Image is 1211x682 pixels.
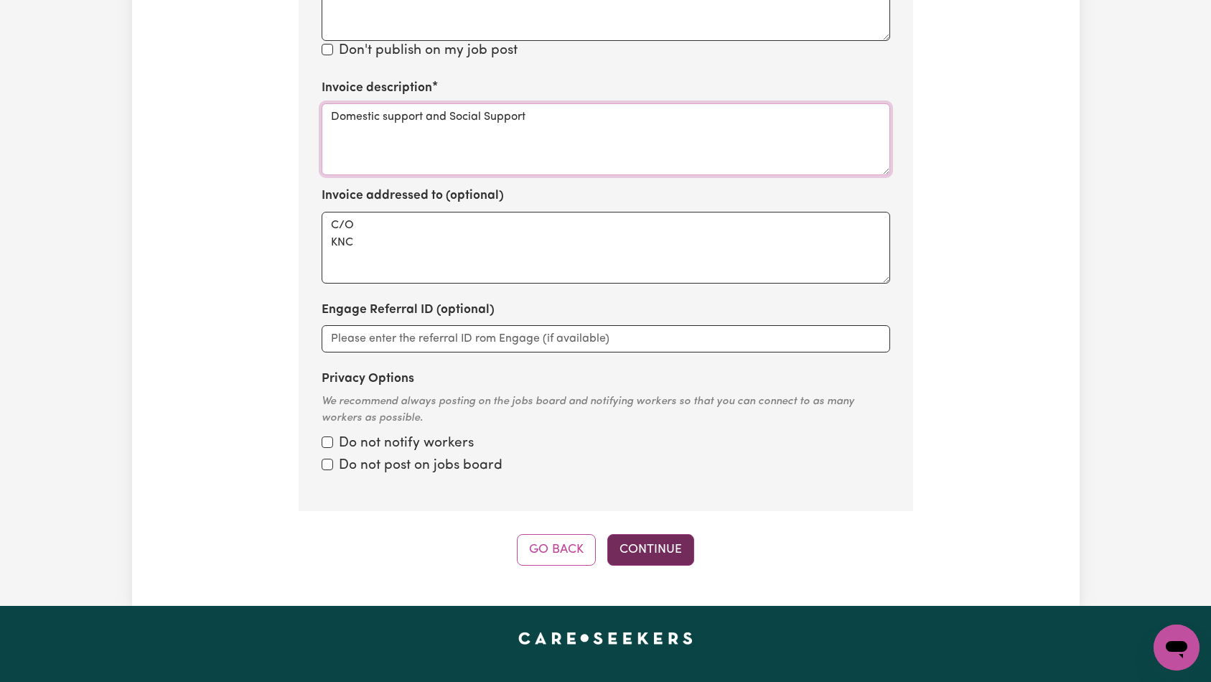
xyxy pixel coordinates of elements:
label: Privacy Options [322,370,414,388]
iframe: Button to launch messaging window [1154,625,1200,671]
input: Please enter the referral ID rom Engage (if available) [322,325,890,352]
div: We recommend always posting on the jobs board and notifying workers so that you can connect to as... [322,394,890,426]
label: Engage Referral ID (optional) [322,301,495,319]
button: Continue [607,534,694,566]
label: Invoice description [322,79,432,98]
textarea: Domestic support and Social Support [322,103,890,175]
label: Do not notify workers [339,434,474,454]
button: Go Back [517,534,596,566]
label: Don't publish on my job post [339,41,518,62]
textarea: C/O KNC [322,212,890,284]
label: Invoice addressed to (optional) [322,187,504,205]
a: Careseekers home page [518,632,693,643]
label: Do not post on jobs board [339,456,502,477]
